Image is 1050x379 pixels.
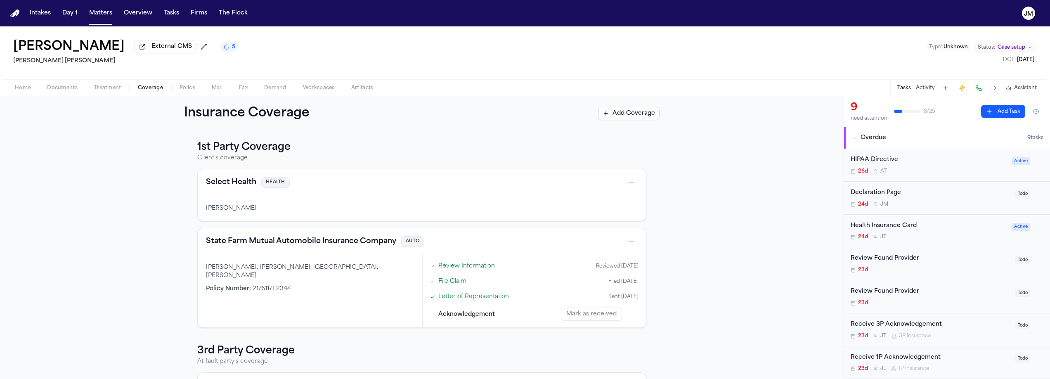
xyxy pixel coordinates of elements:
button: 5 active tasks [220,42,239,52]
span: Artifacts [351,85,374,91]
button: View coverage details [206,236,396,247]
span: 9 task s [1027,135,1043,141]
span: 23d [858,267,868,273]
span: Assistant [1014,85,1037,91]
span: Active [1012,223,1030,231]
div: Claims filing progress [422,255,646,327]
span: 2176117F2344 [253,286,291,292]
div: Steps [427,259,642,323]
span: Type : [929,45,942,50]
div: Open task: Review Found Provider [844,247,1050,280]
span: J T [880,234,887,240]
button: Edit DOL: 2025-07-31 [1000,56,1037,64]
button: Edit Type: Unknown [927,43,970,51]
div: Sent [DATE] [608,294,639,300]
a: Open File Claim [438,277,466,286]
span: External CMS [151,43,192,51]
span: 23d [858,365,868,372]
div: Open task: Health Insurance Card [844,215,1050,248]
button: Open actions [624,235,638,248]
span: DOL : [1003,57,1016,62]
div: need attention [851,115,887,122]
span: Todo [1015,355,1030,362]
span: Case setup [998,44,1025,51]
button: Open actions [624,176,638,189]
div: Open task: HIPAA Directive [844,149,1050,182]
button: Overview [121,6,156,21]
h3: 3rd Party Coverage [197,344,646,358]
span: Policy Number : [206,286,251,292]
span: Workspaces [303,85,335,91]
button: Activity [916,85,935,91]
span: J T [880,333,887,339]
span: A T [880,168,887,175]
p: Client's coverage [197,154,646,162]
button: The Flock [215,6,251,21]
button: Overdue9tasks [844,127,1050,149]
button: Add Task [981,105,1025,118]
button: Intakes [26,6,54,21]
div: Open task: Review Found Provider [844,280,1050,313]
div: Receive 1P Acknowledgement [851,353,1010,362]
p: At-fault party's coverage [197,358,646,366]
div: Reviewed [DATE] [596,263,639,270]
h3: 1st Party Coverage [197,141,646,154]
h2: [PERSON_NAME] [PERSON_NAME] [13,56,239,66]
span: Overdue [861,134,886,142]
button: Assistant [1006,85,1037,91]
a: Tasks [161,6,182,21]
span: Fax [239,85,248,91]
div: Review Found Provider [851,287,1010,296]
button: Add Task [940,82,951,94]
div: 9 [851,101,887,114]
div: Filed [DATE] [608,278,639,285]
button: Add Coverage [598,107,660,120]
span: Status: [978,44,995,51]
button: Hide completed tasks (⌘⇧H) [1029,105,1043,118]
span: Unknown [944,45,968,50]
img: Finch Logo [10,9,20,17]
span: Mail [212,85,222,91]
span: J M [880,201,888,208]
span: Coverage [138,85,163,91]
div: Open task: Receive 3P Acknowledgement [844,313,1050,346]
span: AUTO [401,236,424,247]
button: View coverage details [206,177,256,188]
div: Review Found Provider [851,254,1010,263]
div: [PERSON_NAME] [206,204,638,213]
div: Health Insurance Card [851,221,1007,231]
h1: Insurance Coverage [184,106,328,121]
span: Home [15,85,31,91]
div: Declaration Page [851,188,1010,198]
span: Acknowledgement [438,310,495,319]
span: Todo [1015,256,1030,264]
span: 23d [858,333,868,339]
span: 24d [858,234,868,240]
span: 8 / 25 [924,108,935,115]
button: Make a Call [973,82,984,94]
div: HIPAA Directive [851,155,1007,165]
a: Open Letter of Representation [438,292,509,301]
button: Change status from Case setup [974,43,1037,52]
span: 3P Insurance [899,333,931,339]
span: Todo [1015,190,1030,198]
button: Firms [187,6,210,21]
span: Treatment [94,85,121,91]
span: Documents [47,85,78,91]
span: Todo [1015,322,1030,329]
span: 24d [858,201,868,208]
span: [DATE] [1017,57,1034,62]
button: Day 1 [59,6,81,21]
div: [PERSON_NAME], [PERSON_NAME], [GEOGRAPHIC_DATA], [PERSON_NAME] [206,263,414,280]
a: Home [10,9,20,17]
span: Police [180,85,195,91]
button: Matters [86,6,116,21]
span: 26d [858,168,868,175]
span: Todo [1015,289,1030,297]
div: Receive 3P Acknowledgement [851,320,1010,329]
